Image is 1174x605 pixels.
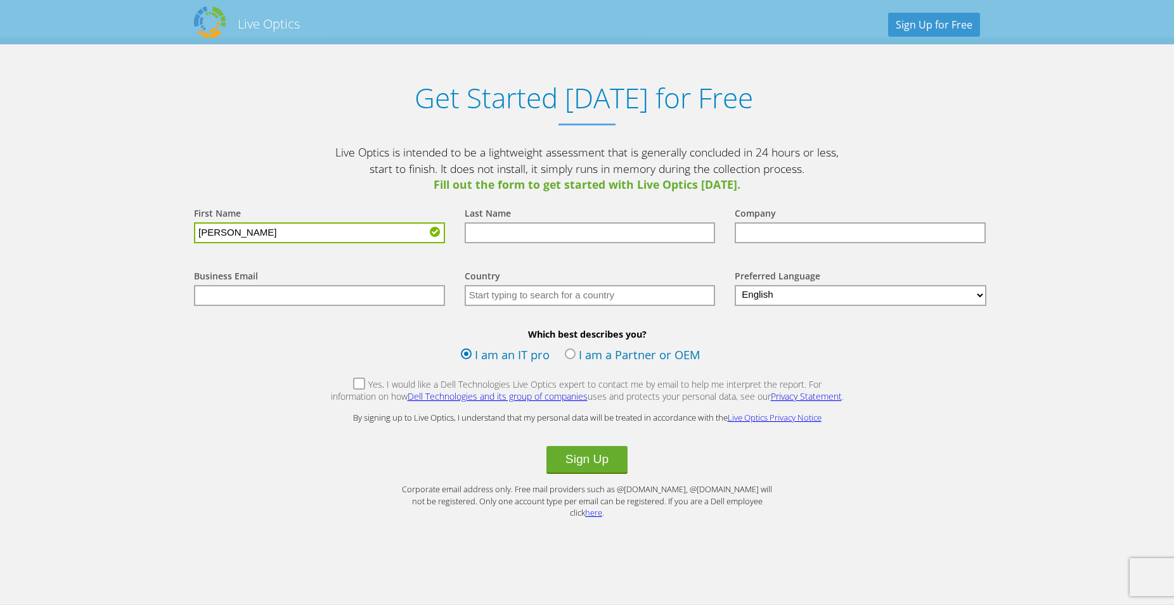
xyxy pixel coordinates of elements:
label: Preferred Language [735,270,820,285]
a: Dell Technologies and its group of companies [408,390,588,402]
button: Sign Up [546,446,628,474]
label: Business Email [194,270,258,285]
h1: Get Started [DATE] for Free [181,82,986,114]
a: Privacy Statement [771,390,842,402]
label: Company [735,207,776,222]
p: By signing up to Live Optics, I understand that my personal data will be treated in accordance wi... [333,412,841,424]
a: here [585,507,602,518]
label: I am an IT pro [461,347,550,366]
b: Which best describes you? [181,328,993,340]
input: Start typing to search for a country [465,285,716,306]
a: Live Optics Privacy Notice [728,412,822,423]
img: Dell Dpack [194,6,226,38]
h2: Live Optics [238,15,300,32]
p: Corporate email address only. Free mail providers such as @[DOMAIN_NAME], @[DOMAIN_NAME] will not... [397,483,777,519]
label: Yes, I would like a Dell Technologies Live Optics expert to contact me by email to help me interp... [330,378,844,405]
a: Sign Up for Free [888,13,980,37]
label: Country [465,270,500,285]
span: Fill out the form to get started with Live Optics [DATE]. [333,177,841,193]
label: First Name [194,207,241,222]
p: Live Optics is intended to be a lightweight assessment that is generally concluded in 24 hours or... [333,144,841,193]
label: Last Name [465,207,511,222]
label: I am a Partner or OEM [565,347,700,366]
